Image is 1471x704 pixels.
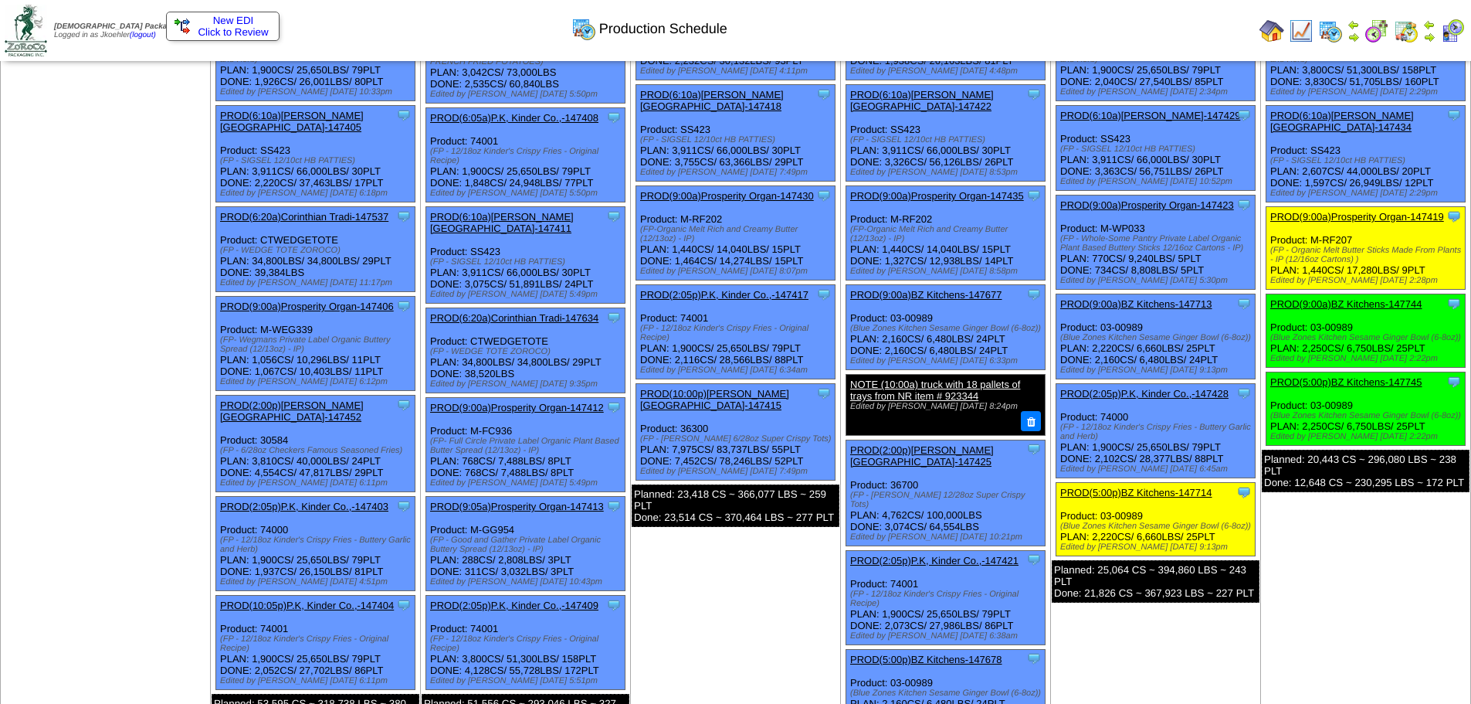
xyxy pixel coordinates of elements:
[430,501,604,512] a: PROD(9:05a)Prosperity Organ-147413
[606,498,622,514] img: Tooltip
[1236,485,1252,500] img: Tooltip
[430,634,625,653] div: (FP - 12/18oz Kinder's Crispy Fries - Original Recipe)
[220,335,415,354] div: (FP- Wegmans Private Label Organic Buttery Spread (12/13oz) - IP)
[175,19,190,34] img: ediSmall.gif
[1026,287,1042,302] img: Tooltip
[5,5,47,56] img: zoroco-logo-small.webp
[640,289,808,301] a: PROD(2:05p)P.K, Kinder Co.,-147417
[640,190,814,202] a: PROD(9:00a)Prosperity Organ-147430
[426,398,625,492] div: Product: M-FC936 PLAN: 768CS / 7,488LBS / 8PLT DONE: 768CS / 7,488LBS / 8PLT
[430,312,598,324] a: PROD(6:20a)Corinthian Tradi-147634
[606,400,622,415] img: Tooltip
[1026,87,1042,102] img: Tooltip
[1270,110,1414,133] a: PROD(6:10a)[PERSON_NAME][GEOGRAPHIC_DATA]-147434
[850,267,1045,276] div: Edited by [PERSON_NAME] [DATE] 8:58pm
[636,85,835,182] div: Product: SS423 PLAN: 3,911CS / 66,000LBS / 30PLT DONE: 3,755CS / 63,366LBS / 29PLT
[220,634,415,653] div: (FP - 12/18oz Kinder's Crispy Fries - Original Recipe)
[216,297,415,391] div: Product: M-WEG339 PLAN: 1,056CS / 10,296LBS / 11PLT DONE: 1,067CS / 10,403LBS / 11PLT
[606,310,622,325] img: Tooltip
[220,501,388,512] a: PROD(2:05p)P.K, Kinder Co.,-147403
[1446,374,1462,389] img: Tooltip
[1060,298,1212,310] a: PROD(9:00a)BZ Kitchens-147713
[396,397,412,413] img: Tooltip
[640,168,835,177] div: Edited by [PERSON_NAME] [DATE] 7:49pm
[220,446,415,455] div: (FP - 6/28oz Checkers Famous Seasoned Fries)
[1056,294,1256,379] div: Product: 03-00989 PLAN: 2,220CS / 6,660LBS / 25PLT DONE: 2,160CS / 6,480LBS / 24PLT
[1423,31,1435,43] img: arrowright.gif
[1394,19,1418,43] img: calendarinout.gif
[1236,296,1252,311] img: Tooltip
[636,186,835,281] div: Product: M-RF202 PLAN: 1,440CS / 14,040LBS / 15PLT DONE: 1,464CS / 14,274LBS / 15PLT
[1060,423,1255,441] div: (FP - 12/18oz Kinder's Crispy Fries - Buttery Garlic and Herb)
[426,596,625,690] div: Product: 74001 PLAN: 3,800CS / 51,300LBS / 158PLT DONE: 4,128CS / 55,728LBS / 172PLT
[54,22,183,39] span: Logged in as Jkoehler
[850,89,994,112] a: PROD(6:10a)[PERSON_NAME][GEOGRAPHIC_DATA]-147422
[213,15,254,26] span: New EDI
[850,555,1019,566] a: PROD(2:05p)P.K, Kinder Co.,-147421
[220,87,415,97] div: Edited by [PERSON_NAME] [DATE] 10:33pm
[430,402,604,413] a: PROD(9:00a)Prosperity Organ-147412
[640,135,835,145] div: (FP - SIGSEL 12/10ct HB PATTIES)
[396,298,412,314] img: Tooltip
[1289,19,1313,43] img: line_graph.gif
[816,287,832,302] img: Tooltip
[1236,386,1252,401] img: Tooltip
[1270,432,1465,441] div: Edited by [PERSON_NAME] [DATE] 2:22pm
[1056,384,1256,478] div: Product: 74000 PLAN: 1,900CS / 25,650LBS / 79PLT DONE: 2,102CS / 28,377LBS / 88PLT
[850,66,1045,76] div: Edited by [PERSON_NAME] [DATE] 4:48pm
[220,246,415,255] div: (FP - WEDGE TOTE ZOROCO)
[216,497,415,591] div: Product: 74000 PLAN: 1,900CS / 25,650LBS / 79PLT DONE: 1,937CS / 26,150LBS / 81PLT
[396,498,412,514] img: Tooltip
[640,225,835,243] div: (FP-Organic Melt Rich and Creamy Butter (12/13oz) - IP)
[1423,19,1435,31] img: arrowleft.gif
[1266,106,1466,202] div: Product: SS423 PLAN: 2,607CS / 44,000LBS / 20PLT DONE: 1,597CS / 26,949LBS / 12PLT
[430,437,625,455] div: (FP- Full Circle Private Label Organic Plant Based Butter Spread (12/13oz) - IP)
[1056,196,1256,290] div: Product: M-WP033 PLAN: 770CS / 9,240LBS / 5PLT DONE: 734CS / 8,808LBS / 5PLT
[175,26,271,38] span: Click to Review
[1270,333,1465,342] div: (Blue Zones Kitchen Sesame Ginger Bowl (6-8oz))
[430,211,574,234] a: PROD(6:10a)[PERSON_NAME][GEOGRAPHIC_DATA]-147411
[1052,560,1259,603] div: Planned: 25,064 CS ~ 394,860 LBS ~ 243 PLT Done: 21,826 CS ~ 367,923 LBS ~ 227 PLT
[816,188,832,203] img: Tooltip
[1026,651,1042,666] img: Tooltip
[850,689,1045,698] div: (Blue Zones Kitchen Sesame Ginger Bowl (6-8oz))
[1270,156,1465,165] div: (FP - SIGSEL 12/10ct HB PATTIES)
[1021,411,1041,431] button: Delete Note
[850,168,1045,177] div: Edited by [PERSON_NAME] [DATE] 8:53pm
[640,324,835,342] div: (FP - 12/18oz Kinder's Crispy Fries - Original Recipe)
[850,631,1045,641] div: Edited by [PERSON_NAME] [DATE] 6:38am
[850,225,1045,243] div: (FP-Organic Melt Rich and Creamy Butter (12/13oz) - IP)
[1270,354,1465,363] div: Edited by [PERSON_NAME] [DATE] 2:22pm
[1270,276,1465,285] div: Edited by [PERSON_NAME] [DATE] 2:28pm
[430,257,625,267] div: (FP - SIGSEL 12/10ct HB PATTIES)
[430,347,625,356] div: (FP - WEDGE TOTE ZOROCO)
[850,654,1002,665] a: PROD(5:00p)BZ Kitchens-147678
[1236,197,1252,213] img: Tooltip
[1056,483,1256,556] div: Product: 03-00989 PLAN: 2,220CS / 6,660LBS / 25PLT
[640,388,789,411] a: PROD(10:00p)[PERSON_NAME][GEOGRAPHIC_DATA]-147415
[640,434,835,444] div: (FP - [PERSON_NAME] 6/28oz Super Crispy Tots)
[632,485,839,527] div: Planned: 23,418 CS ~ 366,077 LBS ~ 259 PLT Done: 23,514 CS ~ 370,464 LBS ~ 277 PLT
[640,467,835,476] div: Edited by [PERSON_NAME] [DATE] 7:49pm
[216,396,415,492] div: Product: 30584 PLAN: 3,810CS / 40,000LBS / 24PLT DONE: 4,554CS / 47,817LBS / 29PLT
[430,536,625,554] div: (FP - Good and Gather Private Label Organic Buttery Spread (12/13oz) - IP)
[850,491,1045,509] div: (FP - [PERSON_NAME] 12/28oz Super Crispy Tots)
[130,31,156,39] a: (logout)
[220,156,415,165] div: (FP - SIGSEL 12/10ct HB PATTIES)
[606,110,622,125] img: Tooltip
[640,267,835,276] div: Edited by [PERSON_NAME] [DATE] 8:07pm
[430,189,625,198] div: Edited by [PERSON_NAME] [DATE] 5:50pm
[1270,189,1465,198] div: Edited by [PERSON_NAME] [DATE] 2:29pm
[1026,441,1042,457] img: Tooltip
[1060,333,1255,342] div: (Blue Zones Kitchen Sesame Ginger Bowl (6-8oz))
[1270,411,1465,420] div: (Blue Zones Kitchen Sesame Ginger Bowl (6-8oz))
[640,366,835,375] div: Edited by [PERSON_NAME] [DATE] 6:34am
[220,478,415,488] div: Edited by [PERSON_NAME] [DATE] 6:11pm
[1060,199,1234,211] a: PROD(9:00a)Prosperity Organ-147423
[636,285,835,379] div: Product: 74001 PLAN: 1,900CS / 25,650LBS / 79PLT DONE: 2,116CS / 28,566LBS / 88PLT
[220,400,364,423] a: PROD(2:00p)[PERSON_NAME][GEOGRAPHIC_DATA]-147452
[850,532,1045,542] div: Edited by [PERSON_NAME] [DATE] 10:21pm
[1060,87,1255,97] div: Edited by [PERSON_NAME] [DATE] 2:34pm
[1060,276,1255,285] div: Edited by [PERSON_NAME] [DATE] 5:30pm
[430,112,598,124] a: PROD(6:05a)P.K, Kinder Co.,-147408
